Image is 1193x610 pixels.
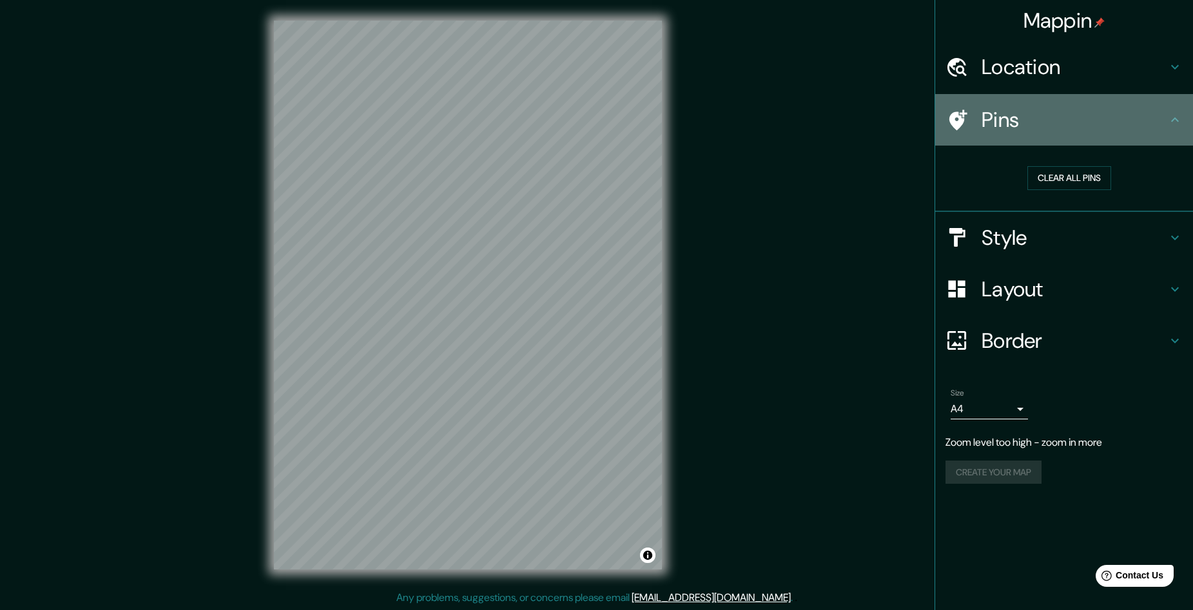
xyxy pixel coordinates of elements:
[1094,17,1105,28] img: pin-icon.png
[1078,560,1179,596] iframe: Help widget launcher
[982,328,1167,354] h4: Border
[951,399,1028,419] div: A4
[982,276,1167,302] h4: Layout
[951,387,964,398] label: Size
[1023,8,1105,33] h4: Mappin
[935,94,1193,146] div: Pins
[946,435,1183,450] p: Zoom level too high - zoom in more
[935,41,1193,93] div: Location
[632,591,791,604] a: [EMAIL_ADDRESS][DOMAIN_NAME]
[935,315,1193,367] div: Border
[982,54,1167,80] h4: Location
[640,548,655,563] button: Toggle attribution
[274,21,662,569] canvas: Map
[982,107,1167,133] h4: Pins
[795,590,797,605] div: .
[982,225,1167,251] h4: Style
[793,590,795,605] div: .
[935,263,1193,315] div: Layout
[1027,166,1111,190] button: Clear all pins
[935,212,1193,263] div: Style
[396,590,793,605] p: Any problems, suggestions, or concerns please email .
